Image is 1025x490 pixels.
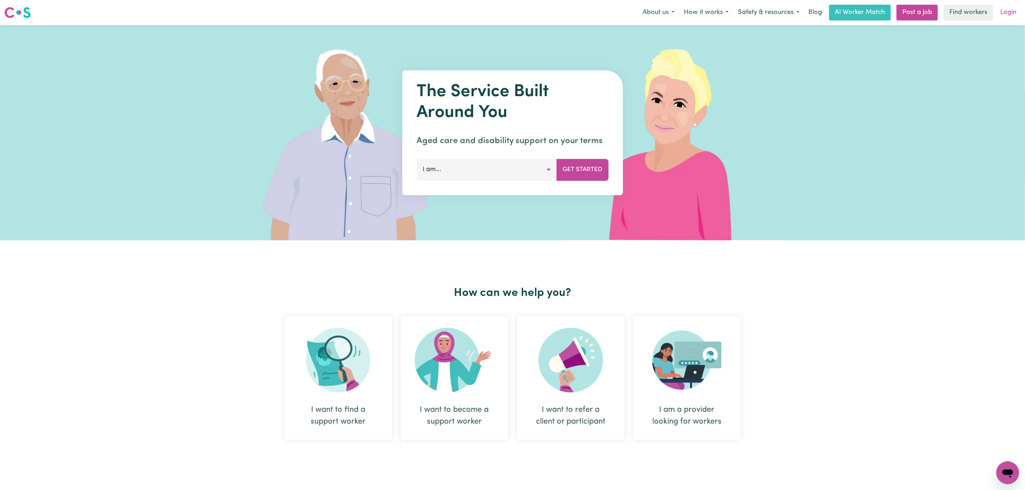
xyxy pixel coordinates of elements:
[556,159,608,180] button: Get Started
[996,461,1019,484] iframe: Button to launch messaging window, conversation in progress
[652,328,722,392] img: Provider
[534,404,607,428] div: I want to refer a client or participant
[4,4,31,21] a: Careseekers logo
[897,5,938,20] a: Post a job
[285,316,392,440] div: I want to find a support worker
[679,5,733,20] button: How it works
[539,328,603,392] img: Refer
[804,5,826,20] a: Blog
[418,404,491,428] div: I want to become a support worker
[829,5,891,20] a: AI Worker Match
[650,404,724,428] div: I am a provider looking for workers
[733,5,804,20] button: Safety & resources
[280,286,745,300] h2: How can we help you?
[4,6,31,19] img: Careseekers logo
[638,5,679,20] button: About us
[417,159,557,180] button: I am...
[417,82,608,123] h1: The Service Built Around You
[944,5,993,20] a: Find workers
[996,5,1021,20] a: Login
[417,135,608,147] p: Aged care and disability support on your terms
[401,316,508,440] div: I want to become a support worker
[415,328,494,392] img: Become Worker
[517,316,625,440] div: I want to refer a client or participant
[633,316,741,440] div: I am a provider looking for workers
[306,328,371,392] img: Search
[302,404,375,428] div: I want to find a support worker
